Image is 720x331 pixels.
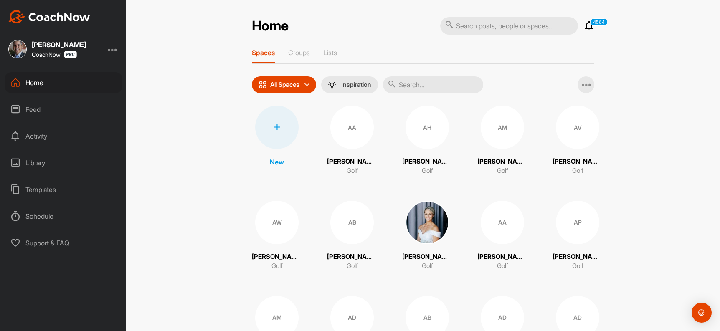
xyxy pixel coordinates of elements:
[327,201,377,271] a: AB[PERSON_NAME]Golf
[5,99,122,120] div: Feed
[5,72,122,93] div: Home
[32,51,77,58] div: CoachNow
[347,261,358,271] p: Golf
[5,179,122,200] div: Templates
[556,106,599,149] div: AV
[252,252,302,262] p: [PERSON_NAME]
[383,76,483,93] input: Search...
[477,201,527,271] a: AA[PERSON_NAME]Golf
[8,10,90,23] img: CoachNow
[270,81,299,88] p: All Spaces
[406,201,449,244] img: square_27984fe0cbbfa4e0114321e9cc5e9dd8.jpg
[328,81,336,89] img: menuIcon
[347,166,358,176] p: Golf
[330,201,374,244] div: AB
[406,106,449,149] div: AH
[32,41,86,48] div: [PERSON_NAME]
[5,152,122,173] div: Library
[271,261,283,271] p: Golf
[440,17,578,35] input: Search posts, people or spaces...
[402,157,452,167] p: [PERSON_NAME]
[323,48,337,57] p: Lists
[590,18,608,26] p: 4564
[481,106,524,149] div: AM
[692,303,712,323] div: Open Intercom Messenger
[259,81,267,89] img: icon
[477,252,527,262] p: [PERSON_NAME]
[402,252,452,262] p: [PERSON_NAME]
[572,261,583,271] p: Golf
[341,81,371,88] p: Inspiration
[553,106,603,176] a: AV[PERSON_NAME]Golf
[5,206,122,227] div: Schedule
[572,166,583,176] p: Golf
[477,157,527,167] p: [PERSON_NAME]
[556,201,599,244] div: AP
[5,126,122,147] div: Activity
[255,201,299,244] div: AW
[327,106,377,176] a: AA[PERSON_NAME]Golf
[330,106,374,149] div: AA
[481,201,524,244] div: AA
[402,106,452,176] a: AH[PERSON_NAME]Golf
[5,232,122,253] div: Support & FAQ
[422,166,433,176] p: Golf
[327,252,377,262] p: [PERSON_NAME]
[497,261,508,271] p: Golf
[252,48,275,57] p: Spaces
[553,201,603,271] a: AP[PERSON_NAME]Golf
[252,18,289,34] h2: Home
[8,40,27,58] img: square_a5fa1b515a05e97912f595ae6d39c3d2.jpg
[252,201,302,271] a: AW[PERSON_NAME]Golf
[288,48,310,57] p: Groups
[270,157,284,167] p: New
[422,261,433,271] p: Golf
[497,166,508,176] p: Golf
[553,252,603,262] p: [PERSON_NAME]
[327,157,377,167] p: [PERSON_NAME]
[64,51,77,58] img: CoachNow Pro
[402,201,452,271] a: [PERSON_NAME]Golf
[477,106,527,176] a: AM[PERSON_NAME]Golf
[553,157,603,167] p: [PERSON_NAME]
